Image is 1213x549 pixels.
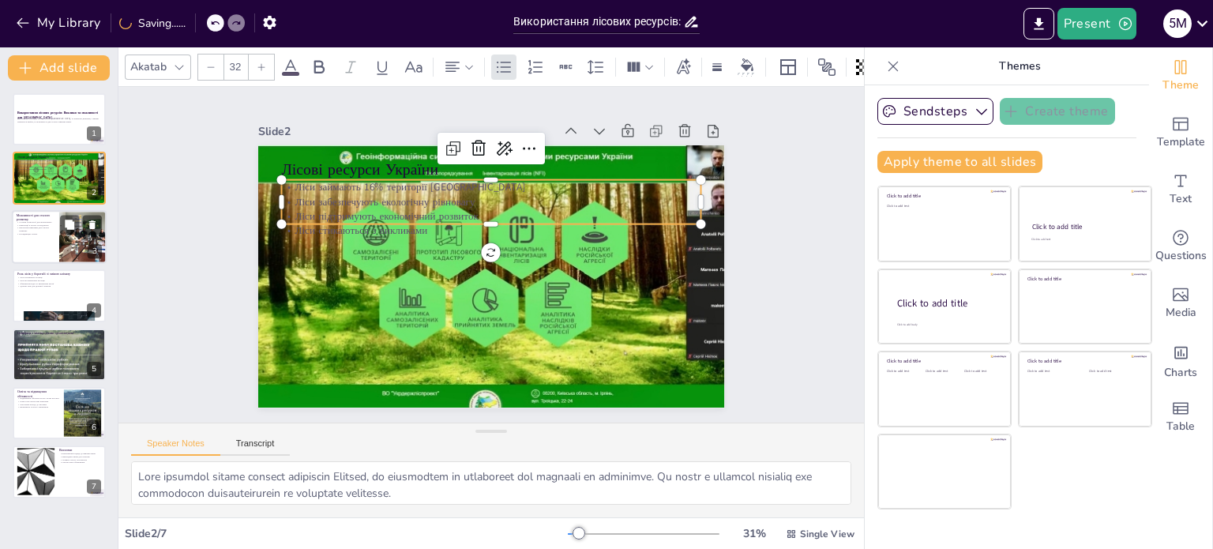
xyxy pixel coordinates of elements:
[1027,276,1140,282] div: Click to add title
[87,362,101,376] div: 5
[17,232,54,235] p: Координація зусиль
[1149,275,1212,332] div: Add images, graphics, shapes or video
[286,187,704,246] p: Ліси підтримують економічний розвиток
[1164,364,1197,382] span: Charts
[60,215,79,234] button: Duplicate Slide
[1057,8,1136,39] button: Present
[1149,104,1212,161] div: Add ready made slides
[17,400,59,403] p: Освіта про екологічні практики
[671,55,695,80] div: Text effects
[17,162,101,165] p: Ліси забезпечують екологічну рівновагу
[1023,8,1054,39] button: Export to PowerPoint
[17,403,59,406] p: Залучення молоді до програм
[17,272,101,276] p: Роль лісів у боротьбі зі зміною клімату
[17,285,101,288] p: Здорові ліси для здорової планети
[817,58,836,77] span: Position
[59,461,101,464] p: Спільна мета збереження
[220,438,291,456] button: Transcript
[1149,389,1212,446] div: Add a table
[1162,77,1199,94] span: Theme
[1149,332,1212,389] div: Add charts and graphs
[13,446,106,498] div: 7
[8,55,110,81] button: Add slide
[17,111,98,119] strong: Використання лісових ресурсів: Виклики та можливості для [GEOGRAPHIC_DATA]
[119,16,186,31] div: Saving......
[17,224,54,227] p: Інвестиції в лісове господарство
[1000,98,1115,125] button: Create theme
[17,338,101,341] p: Технічна допомога та обмін досвідом
[906,47,1133,85] p: Themes
[13,387,106,439] div: https://cdn.sendsteps.com/images/logo/sendsteps_logo_white.pnghttps://cdn.sendsteps.com/images/lo...
[17,389,59,398] p: Освіта та підвищення обізнаності
[17,280,101,283] p: Ліси як резервуари вуглецю
[513,10,683,33] input: Insert title
[1157,133,1205,151] span: Template
[59,449,101,453] p: Висновки
[1170,190,1192,208] span: Text
[17,406,59,409] p: Важливість сталого управління
[1155,247,1207,265] span: Questions
[17,220,54,224] p: Сучасні технології для моніторингу
[87,420,101,434] div: 6
[59,458,101,461] p: Активна участь суспільства
[1163,8,1192,39] button: 5 М
[1027,358,1140,364] div: Click to add title
[17,167,101,171] p: Ліси стикаються з викликами
[131,438,220,456] button: Speaker Notes
[897,296,998,310] div: Click to add title
[59,456,101,459] p: Законодавчі зміни для охорони
[88,244,102,258] div: 3
[125,526,568,541] div: Slide 2 / 7
[1149,218,1212,275] div: Get real-time input from your audience
[1166,418,1195,435] span: Table
[291,137,710,203] p: Лісові ресурси України
[284,202,703,261] p: Ліси стикаються з викликами
[287,173,706,231] p: Ліси забезпечують екологічну рівновагу
[1149,47,1212,104] div: Change the overall theme
[708,55,726,80] div: Border settings
[887,193,1000,199] div: Click to add title
[17,397,59,400] p: Підвищення обізнаності про лісові ресурси
[622,55,658,80] div: Column Count
[17,344,101,347] p: Поліпшення екологічної ситуації
[131,461,851,505] textarea: Lore ipsumdol sitame consect adipiscin Elitsed, do eiusmodtem in utlaboreet dol magnaali en admin...
[17,118,101,123] p: Презентація розглядає лісові ресурси [GEOGRAPHIC_DATA], їх значення, виклики, з якими стикається ...
[877,151,1042,173] button: Apply theme to all slides
[87,186,101,200] div: 2
[1032,222,1137,231] div: Click to add title
[17,212,54,221] p: Можливості для сталого розвитку
[887,205,1000,209] div: Click to add text
[59,453,101,456] p: Комплексний підхід до використання
[13,269,106,322] div: https://cdn.sendsteps.com/images/logo/sendsteps_logo_white.pnghttps://cdn.sendsteps.com/images/lo...
[87,126,101,141] div: 1
[13,93,106,145] div: https://cdn.sendsteps.com/images/logo/sendsteps_logo_white.pnghttps://cdn.sendsteps.com/images/lo...
[1149,161,1212,218] div: Add text boxes
[735,58,759,75] div: Background color
[17,159,101,162] p: Ліси займають 16% території [GEOGRAPHIC_DATA]
[17,335,101,338] p: Доступ до ресурсів
[735,526,773,541] div: 31 %
[1166,304,1196,322] span: Media
[887,370,922,374] div: Click to add text
[272,100,567,146] div: Slide 2
[12,10,107,36] button: My Library
[17,331,101,336] p: Співпраця з міжнародними організаціями
[897,322,997,326] div: Click to add body
[289,159,708,217] p: Ліси займають 16% території [GEOGRAPHIC_DATA]
[17,227,54,232] p: Екологічні практики для сталого розвитку
[775,55,801,80] div: Layout
[17,276,101,280] p: Ліси поглинають вуглець
[1031,238,1136,242] div: Click to add text
[17,155,101,160] p: Лісові ресурси України
[13,152,106,204] div: https://cdn.sendsteps.com/images/logo/sendsteps_logo_white.pnghttps://cdn.sendsteps.com/images/lo...
[87,303,101,318] div: 4
[877,98,993,125] button: Sendsteps
[1163,9,1192,38] div: 5 М
[83,215,102,234] button: Delete Slide
[887,358,1000,364] div: Click to add title
[17,282,101,285] p: Збереження води та зменшення ерозії
[87,479,101,494] div: 7
[127,56,170,77] div: Akatab
[800,528,854,540] span: Single View
[1027,370,1077,374] div: Click to add text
